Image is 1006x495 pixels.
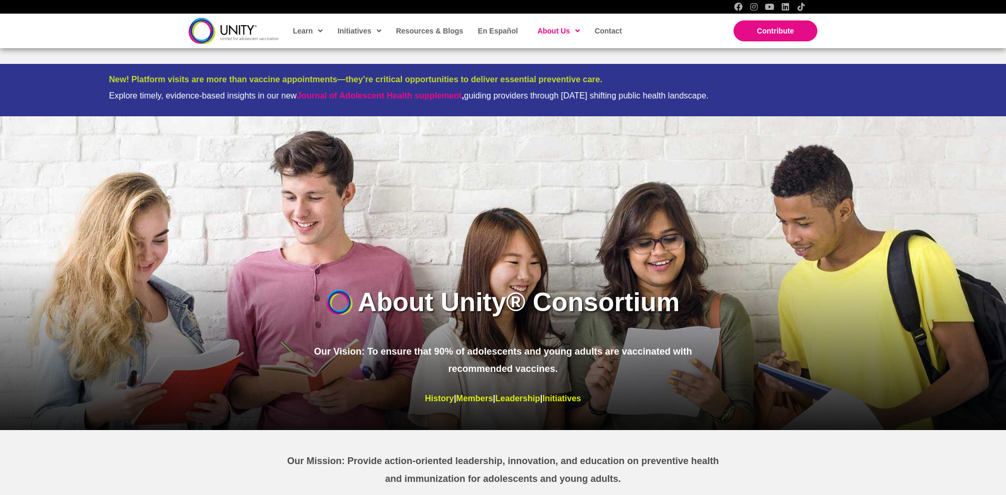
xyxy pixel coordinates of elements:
a: Journal of Adolescent Health supplement [297,91,462,100]
img: unity-logo-dark [189,18,279,43]
a: History [425,394,454,403]
a: About Us [532,19,584,43]
strong: , [297,91,464,100]
span: Learn [293,23,323,39]
p: | | | [305,391,701,406]
p: Our Vision: To ensure that 90% of adolescents and young adults are vaccinated with recommended va... [305,343,701,378]
span: About Us [538,23,580,39]
span: Initiatives [337,23,381,39]
h1: About Unity® Consortium [358,284,680,321]
span: New! Platform visits are more than vaccine appointments—they’re critical opportunities to deliver... [109,75,603,84]
span: Resources & Blogs [396,27,463,35]
a: Contact [589,19,626,43]
p: Our Mission: Provide action-oriented leadership, innovation, and education on preventive health a... [281,453,725,488]
span: Contribute [757,27,794,35]
a: Resources & Blogs [391,19,467,43]
img: UnityIcon-new [326,290,353,315]
a: Members [456,394,493,403]
span: En Español [478,27,518,35]
a: En Español [473,19,522,43]
a: Leadership [495,394,540,403]
a: Initiatives [542,394,581,403]
a: Facebook [734,3,742,11]
div: Explore timely, evidence-based insights in our new guiding providers through [DATE] shifting publ... [109,91,897,101]
a: Contribute [734,20,817,41]
a: YouTube [766,3,774,11]
span: Contact [595,27,622,35]
a: LinkedIn [781,3,790,11]
a: Instagram [750,3,758,11]
a: TikTok [797,3,805,11]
